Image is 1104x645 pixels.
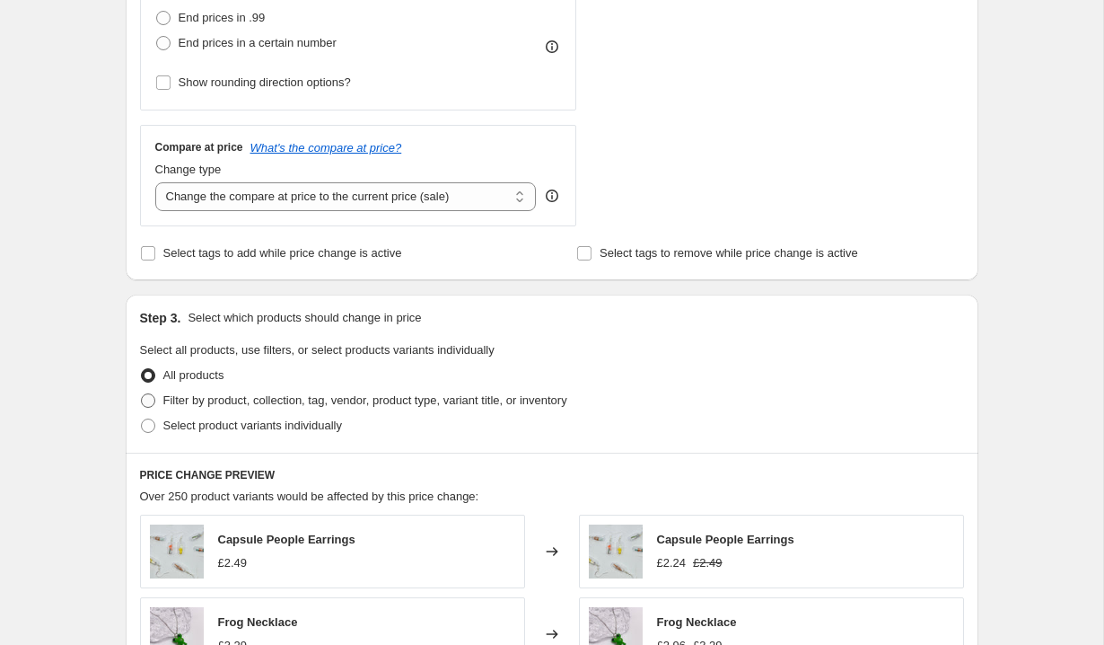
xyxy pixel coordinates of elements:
span: Select all products, use filters, or select products variants individually [140,343,495,357]
span: All products [163,368,224,382]
span: Frog Necklace [657,615,737,629]
span: Change type [155,163,222,176]
img: image_f8dc5461-0815-40cd-93d1-03e36837c10a_80x.jpg [150,525,204,579]
span: Over 250 product variants would be affected by this price change: [140,490,479,503]
span: Capsule People Earrings [218,533,355,546]
span: End prices in .99 [179,11,266,24]
h3: Compare at price [155,140,243,155]
strike: £2.49 [693,554,723,572]
span: Capsule People Earrings [657,533,794,546]
div: £2.24 [657,554,687,572]
span: Frog Necklace [218,615,298,629]
img: image_f8dc5461-0815-40cd-93d1-03e36837c10a_80x.jpg [589,525,643,579]
span: Select tags to add while price change is active [163,246,402,260]
span: Show rounding direction options? [179,75,351,89]
div: £2.49 [218,554,248,572]
p: Select which products should change in price [188,309,421,327]
span: Filter by product, collection, tag, vendor, product type, variant title, or inventory [163,393,567,407]
h2: Step 3. [140,309,181,327]
h6: PRICE CHANGE PREVIEW [140,468,964,482]
span: Select tags to remove while price change is active [600,246,858,260]
button: What's the compare at price? [250,141,402,155]
span: Select product variants individually [163,419,342,432]
span: End prices in a certain number [179,36,337,49]
div: help [543,187,561,205]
